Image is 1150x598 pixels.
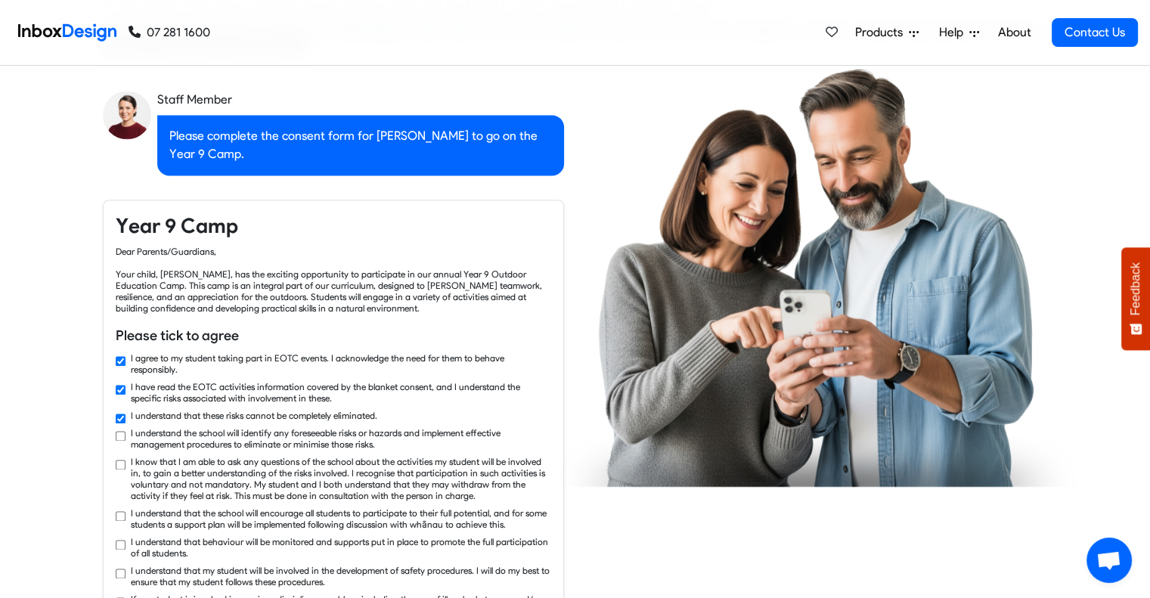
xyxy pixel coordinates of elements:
[157,115,564,175] div: Please complete the consent form for [PERSON_NAME] to go on the Year 9 Camp.
[116,212,551,240] h4: Year 9 Camp
[131,352,551,375] label: I agree to my student taking part in EOTC events. I acknowledge the need for them to behave respo...
[131,536,551,559] label: I understand that behaviour will be monitored and supports put in place to promote the full parti...
[131,507,551,530] label: I understand that the school will encourage all students to participate to their full potential, ...
[849,17,925,48] a: Products
[131,456,551,501] label: I know that I am able to ask any questions of the school about the activities my student will be ...
[933,17,985,48] a: Help
[131,381,551,404] label: I have read the EOTC activities information covered by the blanket consent, and I understand the ...
[1129,262,1142,315] span: Feedback
[1052,18,1138,47] a: Contact Us
[1121,247,1150,350] button: Feedback - Show survey
[855,23,909,42] span: Products
[103,91,151,139] img: staff_avatar.png
[129,23,210,42] a: 07 281 1600
[157,91,564,109] div: Staff Member
[116,246,551,314] div: Dear Parents/Guardians, Your child, [PERSON_NAME], has the exciting opportunity to participate in...
[939,23,969,42] span: Help
[131,410,377,421] label: I understand that these risks cannot be completely eliminated.
[1086,538,1132,583] div: Open chat
[131,565,551,587] label: I understand that my student will be involved in the development of safety procedures. I will do ...
[131,427,551,450] label: I understand the school will identify any foreseeable risks or hazards and implement effective ma...
[116,326,551,345] h6: Please tick to agree
[993,17,1035,48] a: About
[557,67,1076,486] img: parents_using_phone.png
